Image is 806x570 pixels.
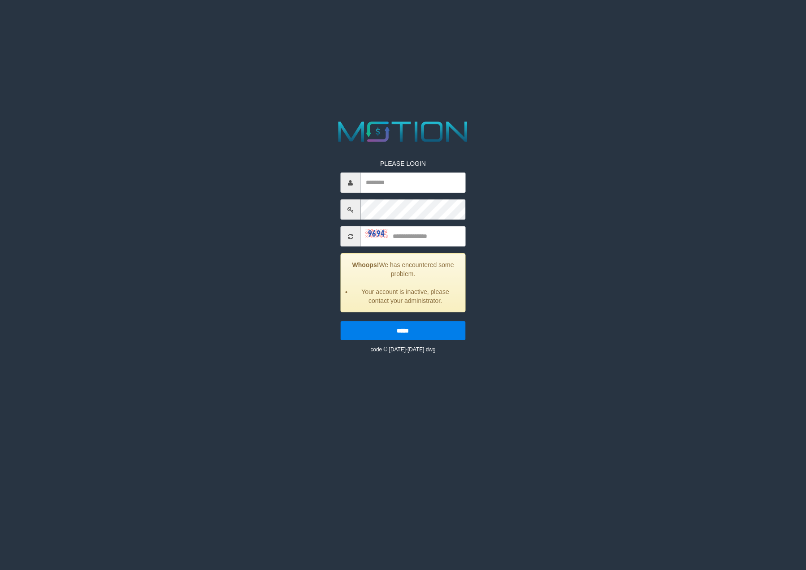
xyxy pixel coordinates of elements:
[365,229,387,238] img: captcha
[333,118,474,146] img: MOTION_logo.png
[370,346,435,353] small: code © [DATE]-[DATE] dwg
[340,253,466,312] div: We has encountered some problem.
[340,159,466,168] p: PLEASE LOGIN
[352,261,379,268] strong: Whoops!
[352,287,459,305] li: Your account is inactive, please contact your administrator.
